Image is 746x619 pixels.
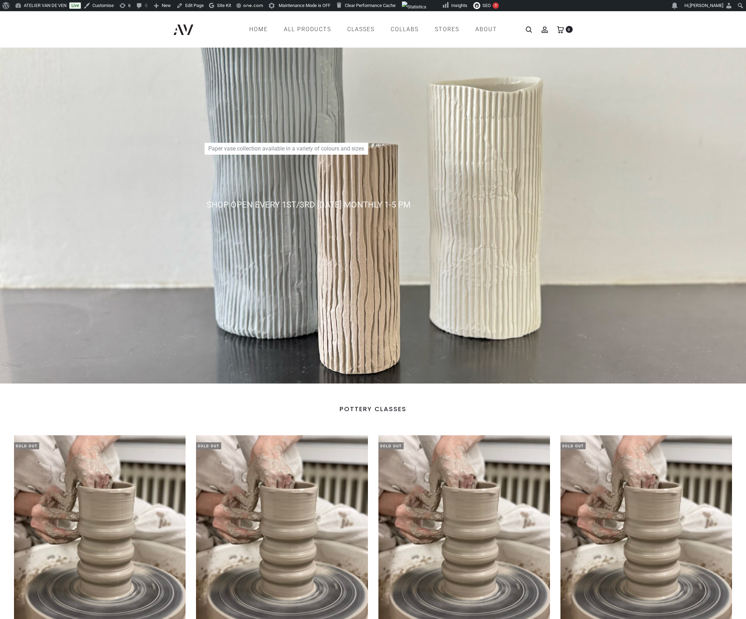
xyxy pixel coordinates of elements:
[14,405,732,413] h4: POTTERY CLASSES
[560,442,586,449] span: Sold Out
[204,143,368,155] p: Paper vase collection available in a variety of colours and sizes
[566,26,573,33] span: 0
[378,442,404,449] span: Sold Out
[196,442,221,449] span: Sold Out
[284,23,331,35] a: All products
[482,3,491,8] span: SEO
[402,1,426,13] img: Views over 48 hours. Click for more Jetpack Stats.
[451,3,467,8] span: Insights
[207,198,613,211] div: SHOP OPEN EVERY 1ST/3RD [DATE] MONTHLY 1-5 PM
[690,3,723,8] span: [PERSON_NAME]
[435,23,459,35] a: STORES
[249,23,268,35] a: Home
[475,23,497,35] a: ABOUT
[347,23,375,35] a: CLASSES
[14,442,39,449] span: Sold Out
[69,2,81,9] a: Live
[557,26,564,33] a: 0
[243,5,263,7] img: One.com
[217,3,231,8] span: Site Kit
[391,23,419,35] a: COLLABS
[493,2,499,9] div: 9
